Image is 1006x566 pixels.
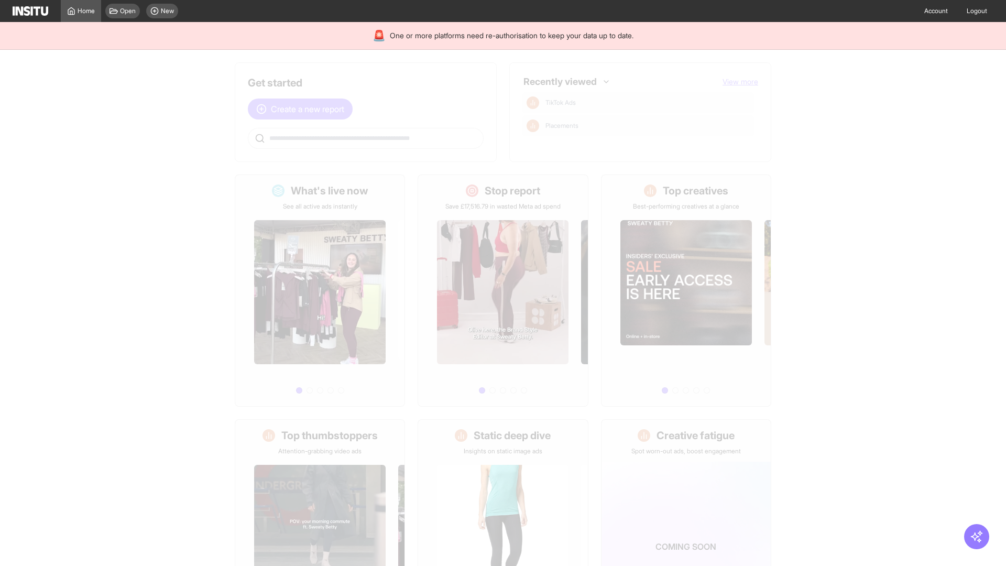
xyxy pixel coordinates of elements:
span: New [161,7,174,15]
img: Logo [13,6,48,16]
span: Open [120,7,136,15]
div: 🚨 [373,28,386,43]
span: One or more platforms need re-authorisation to keep your data up to date. [390,30,633,41]
span: Home [78,7,95,15]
